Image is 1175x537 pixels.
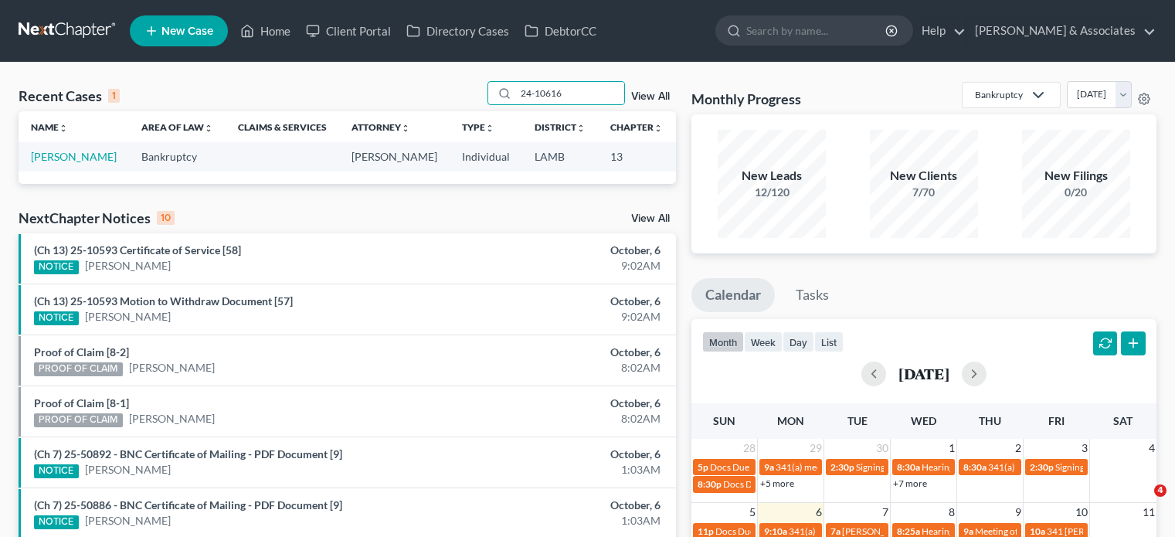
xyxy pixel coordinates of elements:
[1030,461,1054,473] span: 2:30p
[914,17,966,45] a: Help
[85,462,171,478] a: [PERSON_NAME]
[947,503,956,522] span: 8
[893,478,927,489] a: +7 more
[129,142,226,171] td: Bankruptcy
[462,498,661,513] div: October, 6
[34,345,129,359] a: Proof of Claim [8-2]
[19,87,120,105] div: Recent Cases
[610,121,663,133] a: Chapterunfold_more
[462,258,661,274] div: 9:02AM
[808,439,824,457] span: 29
[339,142,450,171] td: [PERSON_NAME]
[744,331,783,352] button: week
[654,124,663,133] i: unfold_more
[870,167,978,185] div: New Clients
[1147,439,1156,457] span: 4
[814,503,824,522] span: 6
[698,478,722,490] span: 8:30p
[748,503,757,522] span: 5
[1022,167,1130,185] div: New Filings
[1047,525,1137,537] span: 341 [PERSON_NAME]
[746,16,888,45] input: Search by name...
[34,362,123,376] div: PROOF OF CLAIM
[34,294,293,308] a: (Ch 13) 25-10593 Motion to Withdraw Document [57]
[691,278,775,312] a: Calendar
[34,515,79,529] div: NOTICE
[1030,525,1045,537] span: 10a
[462,513,661,529] div: 1:03AM
[31,150,117,163] a: [PERSON_NAME]
[710,461,919,473] span: Docs Due for [PERSON_NAME] & [PERSON_NAME]
[898,365,949,382] h2: [DATE]
[1074,503,1089,522] span: 10
[31,121,68,133] a: Nameunfold_more
[777,414,804,427] span: Mon
[979,414,1001,427] span: Thu
[485,124,494,133] i: unfold_more
[963,525,973,537] span: 9a
[204,124,213,133] i: unfold_more
[34,464,79,478] div: NOTICE
[742,439,757,457] span: 28
[85,258,171,274] a: [PERSON_NAME]
[1080,439,1089,457] span: 3
[713,414,735,427] span: Sun
[698,461,708,473] span: 5p
[691,90,801,108] h3: Monthly Progress
[847,414,868,427] span: Tue
[1014,503,1023,522] span: 9
[911,414,936,427] span: Wed
[631,91,670,102] a: View All
[947,439,956,457] span: 1
[462,411,661,427] div: 8:02AM
[34,413,123,427] div: PROOF OF CLAIM
[963,461,987,473] span: 8:30a
[1022,185,1130,200] div: 0/20
[988,461,1137,473] span: 341(a) meeting for [PERSON_NAME]
[34,447,342,461] a: (Ch 7) 25-50892 - BNC Certificate of Mailing - PDF Document [9]
[718,185,826,200] div: 12/120
[129,411,215,427] a: [PERSON_NAME]
[34,396,129,410] a: Proof of Claim [8-1]
[462,243,661,258] div: October, 6
[34,243,241,257] a: (Ch 13) 25-10593 Certificate of Service [58]
[718,167,826,185] div: New Leads
[723,478,851,490] span: Docs Due for [PERSON_NAME]
[1122,484,1160,522] iframe: Intercom live chat
[975,525,1146,537] span: Meeting of Creditors for [PERSON_NAME]
[782,278,843,312] a: Tasks
[598,142,675,171] td: 13
[226,111,339,142] th: Claims & Services
[783,331,814,352] button: day
[830,525,840,537] span: 7a
[698,525,714,537] span: 11p
[715,525,843,537] span: Docs Due for [PERSON_NAME]
[967,17,1156,45] a: [PERSON_NAME] & Associates
[85,513,171,529] a: [PERSON_NAME]
[517,17,604,45] a: DebtorCC
[34,498,342,512] a: (Ch 7) 25-50886 - BNC Certificate of Mailing - PDF Document [9]
[842,525,973,537] span: [PERSON_NAME] - Arraignment
[1048,414,1065,427] span: Fri
[874,439,890,457] span: 30
[856,461,1076,473] span: Signing Date for [PERSON_NAME] & [PERSON_NAME]
[870,185,978,200] div: 7/70
[631,213,670,224] a: View All
[462,462,661,478] div: 1:03AM
[161,25,213,37] span: New Case
[462,345,661,360] div: October, 6
[576,124,586,133] i: unfold_more
[764,525,787,537] span: 9:10a
[760,478,794,489] a: +5 more
[401,124,410,133] i: unfold_more
[897,461,920,473] span: 8:30a
[675,142,749,171] td: 24-10616
[141,121,213,133] a: Area of Lawunfold_more
[462,360,661,376] div: 8:02AM
[1154,484,1167,497] span: 4
[298,17,399,45] a: Client Portal
[450,142,522,171] td: Individual
[814,331,844,352] button: list
[85,309,171,325] a: [PERSON_NAME]
[975,88,1023,101] div: Bankruptcy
